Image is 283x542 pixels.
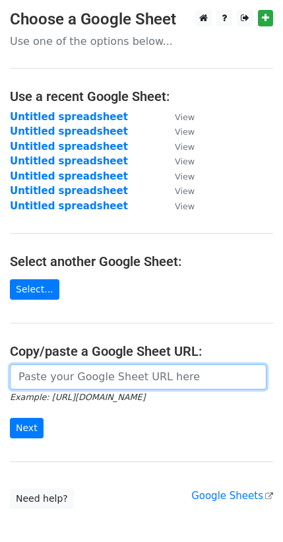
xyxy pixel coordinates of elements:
[10,489,74,509] a: Need help?
[191,490,273,502] a: Google Sheets
[162,111,195,123] a: View
[162,200,195,212] a: View
[10,88,273,104] h4: Use a recent Google Sheet:
[162,155,195,167] a: View
[10,364,267,390] input: Paste your Google Sheet URL here
[162,185,195,197] a: View
[175,127,195,137] small: View
[10,34,273,48] p: Use one of the options below...
[162,170,195,182] a: View
[162,141,195,152] a: View
[10,125,128,137] a: Untitled spreadsheet
[162,125,195,137] a: View
[10,343,273,359] h4: Copy/paste a Google Sheet URL:
[10,10,273,29] h3: Choose a Google Sheet
[10,141,128,152] a: Untitled spreadsheet
[175,172,195,182] small: View
[10,254,273,269] h4: Select another Google Sheet:
[10,418,44,438] input: Next
[10,185,128,197] a: Untitled spreadsheet
[175,142,195,152] small: View
[10,200,128,212] a: Untitled spreadsheet
[175,112,195,122] small: View
[10,170,128,182] a: Untitled spreadsheet
[175,156,195,166] small: View
[10,392,145,402] small: Example: [URL][DOMAIN_NAME]
[10,155,128,167] a: Untitled spreadsheet
[10,279,59,300] a: Select...
[217,479,283,542] iframe: Chat Widget
[10,111,128,123] a: Untitled spreadsheet
[175,201,195,211] small: View
[175,186,195,196] small: View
